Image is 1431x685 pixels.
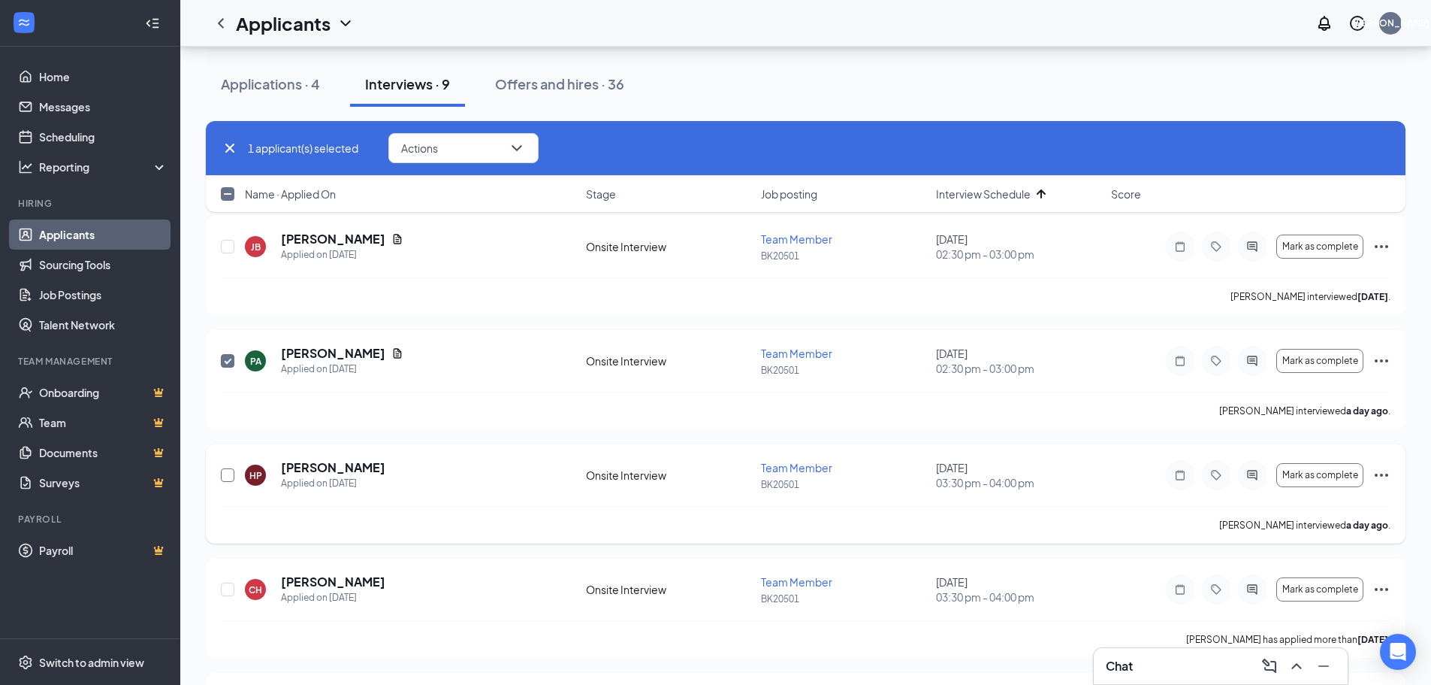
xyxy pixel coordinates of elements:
a: SurveysCrown [39,468,168,498]
svg: Settings [18,655,33,670]
span: Team Member [761,461,832,474]
a: Sourcing Tools [39,250,168,280]
b: [DATE] [1357,634,1388,645]
svg: ComposeMessage [1260,657,1279,675]
svg: Tag [1207,469,1225,481]
div: HP [249,469,262,482]
div: PA [250,355,261,368]
div: Payroll [18,513,165,526]
svg: Note [1171,355,1189,367]
div: CH [249,583,262,596]
svg: ActiveChat [1243,583,1261,596]
button: ChevronUp [1285,654,1309,678]
p: [PERSON_NAME] has applied more than . [1186,633,1390,646]
a: Messages [39,92,168,122]
button: ComposeMessage [1257,654,1282,678]
div: Onsite Interview [586,239,752,254]
a: Home [39,62,168,92]
a: Scheduling [39,122,168,152]
div: Applied on [DATE] [281,362,403,377]
div: Reporting [39,159,168,174]
p: BK20501 [761,593,927,605]
h3: Chat [1106,658,1133,674]
svg: Ellipses [1372,352,1390,370]
span: Name · Applied On [245,186,336,202]
svg: QuestionInfo [1348,14,1366,32]
b: a day ago [1346,520,1388,531]
a: Applicants [39,220,168,250]
span: Team Member [761,575,832,589]
b: [DATE] [1357,291,1388,302]
button: Mark as complete [1276,463,1363,487]
svg: Ellipses [1372,580,1390,599]
span: Actions [401,143,438,153]
svg: ChevronDown [337,14,355,32]
span: Mark as complete [1282,241,1358,252]
div: Onsite Interview [586,582,752,597]
svg: Collapse [145,16,160,31]
svg: Ellipses [1372,466,1390,484]
span: 1 applicant(s) selected [248,140,358,156]
button: Minimize [1312,654,1336,678]
a: Talent Network [39,310,168,340]
button: Mark as complete [1276,577,1363,602]
svg: ArrowUp [1032,185,1050,203]
svg: Document [391,347,403,359]
div: Offers and hires · 36 [495,74,624,93]
span: Mark as complete [1282,356,1358,366]
div: [PERSON_NAME] [1352,17,1429,29]
p: BK20501 [761,478,927,491]
span: Interview Schedule [936,186,1031,202]
a: OnboardingCrown [39,377,168,408]
div: Switch to admin view [39,655,144,670]
b: a day ago [1346,405,1388,417]
a: TeamCrown [39,408,168,438]
span: Score [1111,186,1141,202]
a: DocumentsCrown [39,438,168,468]
button: ActionsChevronDown [388,133,539,163]
span: 02:30 pm - 03:00 pm [936,247,1102,262]
p: [PERSON_NAME] interviewed . [1219,405,1390,417]
p: [PERSON_NAME] interviewed . [1230,290,1390,303]
span: Stage [586,186,616,202]
svg: Ellipses [1372,238,1390,256]
span: Team Member [761,232,832,246]
div: Onsite Interview [586,353,752,368]
div: Open Intercom Messenger [1380,634,1416,670]
div: Applications · 4 [221,74,320,93]
span: 03:30 pm - 04:00 pm [936,475,1102,490]
div: [DATE] [936,232,1102,262]
div: Applied on [DATE] [281,590,385,605]
svg: ActiveChat [1243,241,1261,253]
div: Applied on [DATE] [281,247,403,262]
a: Job Postings [39,280,168,310]
div: JB [251,241,261,253]
svg: ChevronLeft [212,14,230,32]
span: Mark as complete [1282,470,1358,480]
h5: [PERSON_NAME] [281,459,385,476]
h1: Applicants [236,11,331,36]
button: Mark as complete [1276,235,1363,259]
span: Team Member [761,347,832,360]
svg: ActiveChat [1243,355,1261,367]
svg: ActiveChat [1243,469,1261,481]
span: 02:30 pm - 03:00 pm [936,361,1102,376]
a: PayrollCrown [39,535,168,565]
h5: [PERSON_NAME] [281,574,385,590]
span: Mark as complete [1282,584,1358,595]
div: Hiring [18,197,165,210]
svg: Notifications [1315,14,1333,32]
svg: Tag [1207,355,1225,367]
p: [PERSON_NAME] interviewed . [1219,519,1390,532]
p: BK20501 [761,250,927,262]
p: BK20501 [761,364,927,377]
div: [DATE] [936,460,1102,490]
svg: ChevronUp [1288,657,1306,675]
svg: Document [391,233,403,245]
div: Onsite Interview [586,468,752,483]
div: [DATE] [936,574,1102,605]
svg: Note [1171,241,1189,253]
span: 03:30 pm - 04:00 pm [936,590,1102,605]
svg: WorkstreamLogo [17,15,32,30]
